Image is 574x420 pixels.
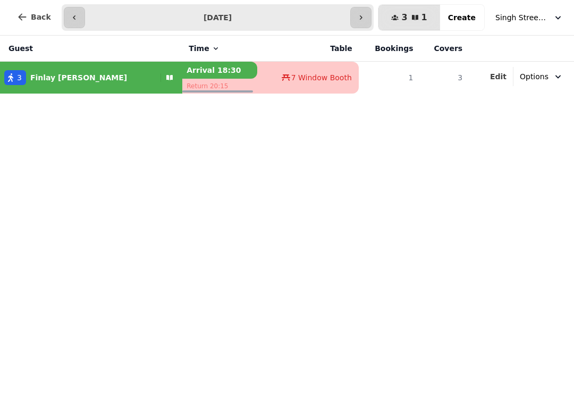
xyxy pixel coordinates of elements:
th: Covers [420,36,469,62]
span: 7 Window Booth [291,72,352,83]
th: Table [257,36,359,62]
button: Options [513,67,570,86]
span: Create [448,14,476,21]
button: Time [189,43,220,54]
span: 3 [17,72,22,83]
p: Arrival 18:30 [182,62,257,79]
button: Back [9,4,60,30]
p: Return 20:15 [182,79,257,94]
span: Options [520,71,548,82]
span: Time [189,43,209,54]
button: Edit [490,71,507,82]
span: Edit [490,73,507,80]
th: Bookings [359,36,420,62]
button: Singh Street Bruntsfield [489,8,570,27]
span: 1 [421,13,427,22]
td: 1 [359,62,420,94]
span: 3 [401,13,407,22]
span: Back [31,13,51,21]
span: Singh Street Bruntsfield [495,12,548,23]
p: Finlay [PERSON_NAME] [30,72,127,83]
button: 31 [378,5,440,30]
button: Create [440,5,484,30]
td: 3 [420,62,469,94]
